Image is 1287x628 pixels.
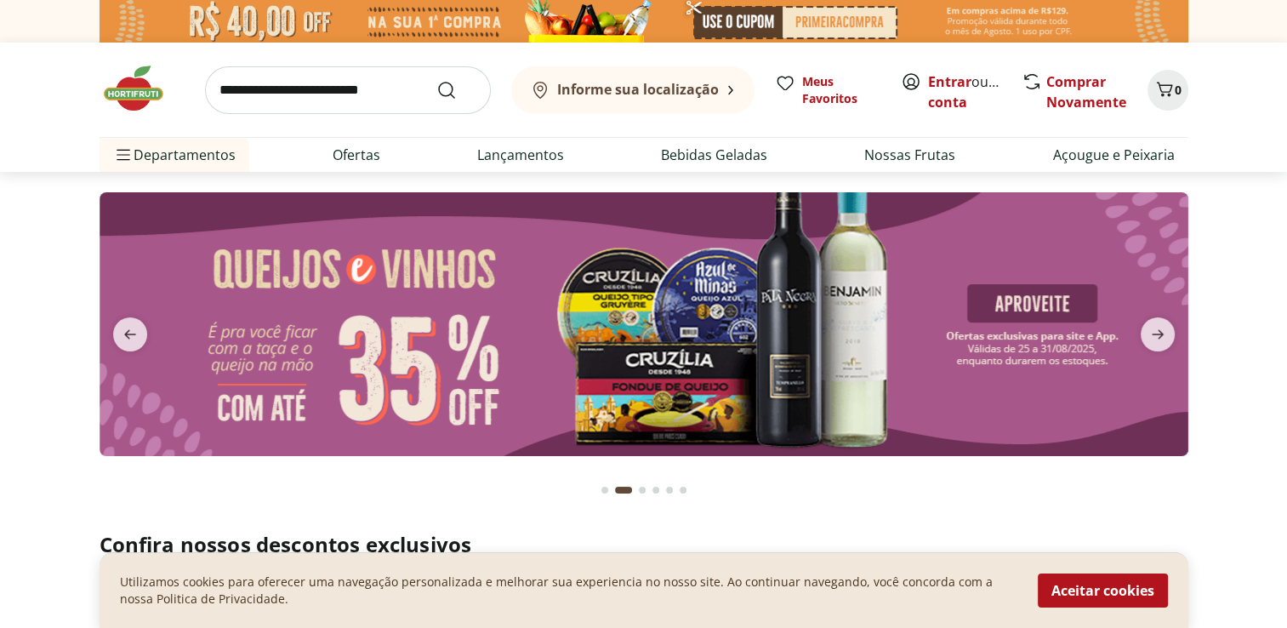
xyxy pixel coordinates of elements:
[775,73,880,107] a: Meus Favoritos
[663,470,676,511] button: Go to page 5 from fs-carousel
[864,145,955,165] a: Nossas Frutas
[928,71,1004,112] span: ou
[557,80,719,99] b: Informe sua localização
[1127,317,1188,351] button: next
[802,73,880,107] span: Meus Favoritos
[100,531,1188,558] h2: Confira nossos descontos exclusivos
[477,145,564,165] a: Lançamentos
[100,63,185,114] img: Hortifruti
[113,134,134,175] button: Menu
[333,145,380,165] a: Ofertas
[436,80,477,100] button: Submit Search
[928,72,971,91] a: Entrar
[661,145,767,165] a: Bebidas Geladas
[511,66,755,114] button: Informe sua localização
[676,470,690,511] button: Go to page 6 from fs-carousel
[100,317,161,351] button: previous
[113,134,236,175] span: Departamentos
[1052,145,1174,165] a: Açougue e Peixaria
[99,192,1187,456] img: queijos e vinhos
[612,470,635,511] button: Current page from fs-carousel
[120,574,1017,608] p: Utilizamos cookies para oferecer uma navegação personalizada e melhorar sua experiencia no nosso ...
[598,470,612,511] button: Go to page 1 from fs-carousel
[1046,72,1126,111] a: Comprar Novamente
[205,66,491,114] input: search
[649,470,663,511] button: Go to page 4 from fs-carousel
[635,470,649,511] button: Go to page 3 from fs-carousel
[1038,574,1168,608] button: Aceitar cookies
[1175,82,1182,98] span: 0
[928,72,1022,111] a: Criar conta
[1147,70,1188,111] button: Carrinho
